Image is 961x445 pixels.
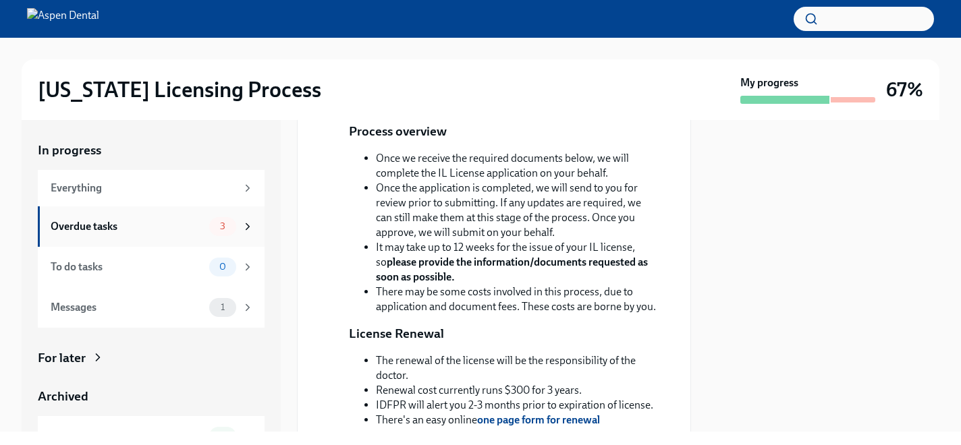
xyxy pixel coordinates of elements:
[376,256,648,283] strong: please provide the information/documents requested as soon as possible.
[349,123,447,140] p: Process overview
[376,398,658,413] li: IDFPR will alert you 2-3 months prior to expiration of license.
[211,262,234,272] span: 0
[376,413,658,427] li: There's an easy online
[38,76,321,103] h2: [US_STATE] Licensing Process
[38,349,265,367] a: For later
[740,76,798,90] strong: My progress
[38,349,86,367] div: For later
[51,219,204,234] div: Overdue tasks
[38,388,265,405] a: Archived
[376,151,658,181] li: Once we receive the required documents below, we will complete the IL License application on your...
[886,78,923,102] h3: 67%
[376,353,658,383] li: The renewal of the license will be the responsibility of the doctor.
[51,181,236,196] div: Everything
[349,325,444,343] p: License Renewal
[38,247,265,287] a: To do tasks0
[38,142,265,159] a: In progress
[376,181,658,240] li: Once the application is completed, we will send to you for review prior to submitting. If any upd...
[38,170,265,206] a: Everything
[213,302,233,312] span: 1
[38,287,265,328] a: Messages1
[51,300,204,315] div: Messages
[51,429,204,444] div: Completed tasks
[27,8,99,30] img: Aspen Dental
[212,431,234,441] span: 5
[376,240,658,285] li: It may take up to 12 weeks for the issue of your IL license, so
[38,206,265,247] a: Overdue tasks3
[477,413,600,426] a: one page form for renewal
[376,285,658,314] li: There may be some costs involved in this process, due to application and document fees. These cos...
[212,221,234,231] span: 3
[376,383,658,398] li: Renewal cost currently runs $300 for 3 years.
[51,260,204,274] div: To do tasks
